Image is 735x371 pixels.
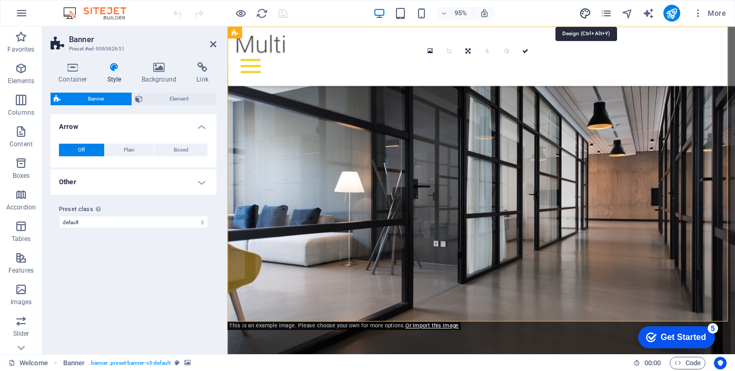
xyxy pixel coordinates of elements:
p: Accordion [6,203,36,212]
button: 95% [436,7,474,19]
a: Greyscale [496,42,515,61]
span: 00 00 [644,357,661,369]
p: Slider [13,329,29,338]
div: 5 [78,2,88,13]
i: Reload page [256,7,268,19]
h4: Background [134,62,189,84]
iframe: To enrich screen reader interactions, please activate Accessibility in Grammarly extension settings [227,26,735,354]
span: Code [674,357,701,369]
button: Boxed [154,144,207,156]
nav: breadcrumb [63,357,191,369]
p: Tables [12,235,31,243]
button: text_generator [642,7,655,19]
button: Code [670,357,706,369]
p: Features [8,266,34,275]
label: Preset class [59,203,208,216]
span: Boxed [174,144,188,156]
a: Crop mode [440,42,459,61]
button: pages [600,7,613,19]
a: Blur [478,42,496,61]
div: Get Started 5 items remaining, 0% complete [8,5,85,27]
h2: Banner [69,35,216,44]
div: This is an example image. Please choose your own for more options. [227,322,461,329]
h4: Other [51,169,216,195]
button: Click here to leave preview mode and continue editing [234,7,247,19]
h6: 95% [452,7,469,19]
button: design [579,7,592,19]
button: Usercentrics [714,357,727,369]
h4: Arrow [51,114,216,133]
a: Change orientation [459,42,478,61]
button: Plain [105,144,154,156]
button: More [689,5,730,22]
p: Content [9,140,33,148]
span: . banner .preset-banner-v3-default [89,357,171,369]
a: Click to cancel selection. Double-click to open Pages [8,357,48,369]
span: Click to select. Double-click to edit [63,357,85,369]
span: : [652,359,653,367]
p: Favorites [7,45,34,54]
i: Publish [666,7,678,19]
a: Select files from the file manager, stock photos, or upload file(s) [421,42,440,61]
span: Plain [124,144,135,156]
i: AI Writer [642,7,654,19]
span: Banner [64,93,128,105]
img: Editor Logo [61,7,140,19]
button: Off [59,144,104,156]
i: Navigator [621,7,633,19]
button: publish [663,5,680,22]
span: More [693,8,726,18]
i: Pages (Ctrl+Alt+S) [600,7,612,19]
p: Boxes [13,172,30,180]
h3: Preset #ed-906562651 [69,44,195,54]
div: Get Started [31,12,76,21]
span: Off [78,144,85,156]
button: reload [255,7,268,19]
p: Elements [8,77,35,85]
p: Images [11,298,32,306]
h6: Session time [633,357,661,369]
h4: Style [100,62,134,84]
button: navigator [621,7,634,19]
button: Banner [51,93,132,105]
button: Element [132,93,216,105]
i: On resize automatically adjust zoom level to fit chosen device. [480,8,489,18]
a: Or import this image [405,322,458,328]
a: Confirm ( Ctrl ⏎ ) [515,42,534,61]
span: Element [146,93,213,105]
i: This element contains a background [184,360,191,366]
i: This element is a customizable preset [175,360,180,366]
h4: Link [188,62,216,84]
h4: Container [51,62,100,84]
p: Columns [8,108,34,117]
